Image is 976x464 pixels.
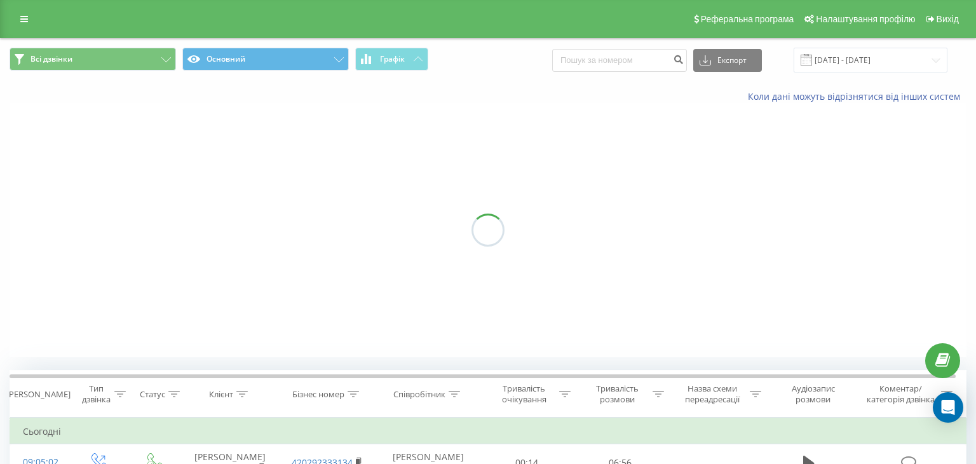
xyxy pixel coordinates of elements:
[355,48,428,71] button: Графік
[701,14,794,24] span: Реферальна програма
[10,48,176,71] button: Всі дзвінки
[182,48,349,71] button: Основний
[492,383,556,405] div: Тривалість очікування
[864,383,938,405] div: Коментар/категорія дзвінка
[679,383,747,405] div: Назва схеми переадресації
[585,383,649,405] div: Тривалість розмови
[393,389,445,400] div: Співробітник
[693,49,762,72] button: Експорт
[30,54,72,64] span: Всі дзвінки
[933,392,963,423] div: Open Intercom Messenger
[292,389,344,400] div: Бізнес номер
[380,55,405,64] span: Графік
[81,383,111,405] div: Тип дзвінка
[937,14,959,24] span: Вихід
[140,389,165,400] div: Статус
[776,383,851,405] div: Аудіозапис розмови
[10,419,966,444] td: Сьогодні
[552,49,687,72] input: Пошук за номером
[6,389,71,400] div: [PERSON_NAME]
[748,90,966,102] a: Коли дані можуть відрізнятися вiд інших систем
[816,14,915,24] span: Налаштування профілю
[209,389,233,400] div: Клієнт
